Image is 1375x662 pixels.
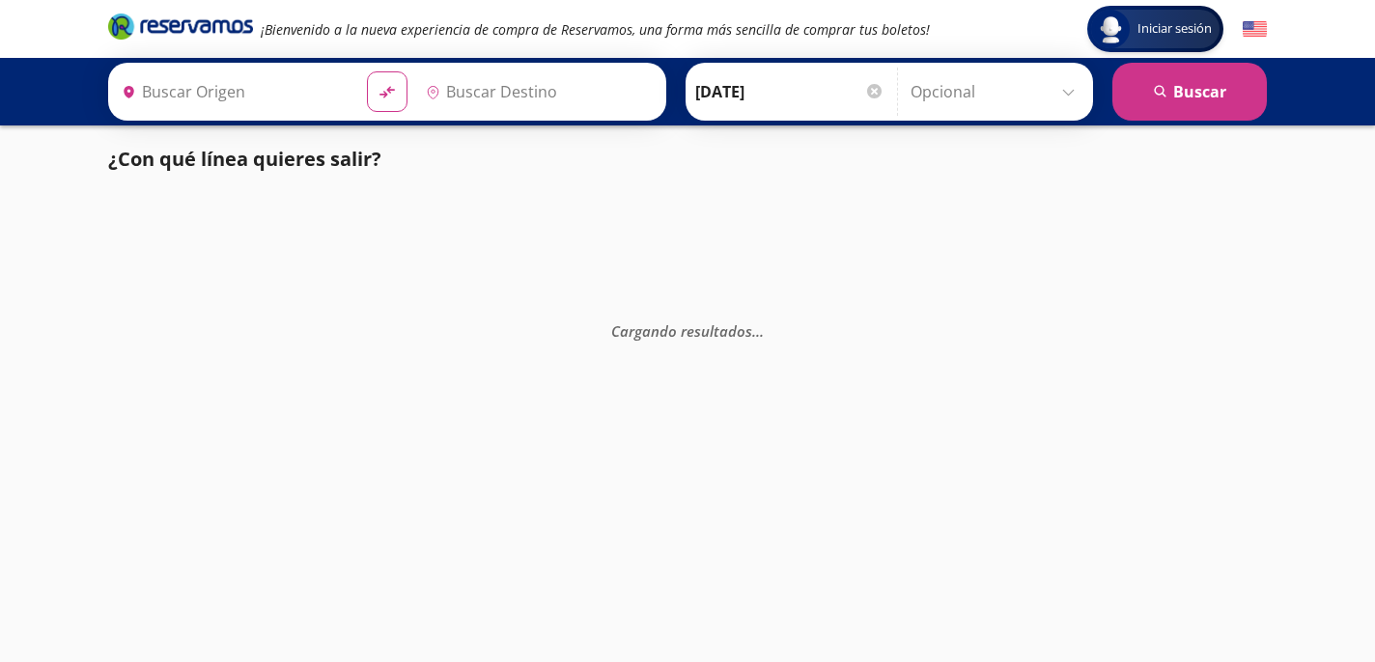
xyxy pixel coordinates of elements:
span: . [760,321,764,341]
span: . [756,321,760,341]
input: Elegir Fecha [695,68,884,116]
button: English [1243,17,1267,41]
em: ¡Bienvenido a la nueva experiencia de compra de Reservamos, una forma más sencilla de comprar tus... [261,20,930,39]
input: Opcional [911,68,1083,116]
span: . [752,321,756,341]
a: Brand Logo [108,12,253,46]
p: ¿Con qué línea quieres salir? [108,145,381,174]
span: Iniciar sesión [1130,19,1220,39]
em: Cargando resultados [611,321,764,341]
button: Buscar [1112,63,1267,121]
input: Buscar Origen [114,68,351,116]
input: Buscar Destino [418,68,656,116]
i: Brand Logo [108,12,253,41]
